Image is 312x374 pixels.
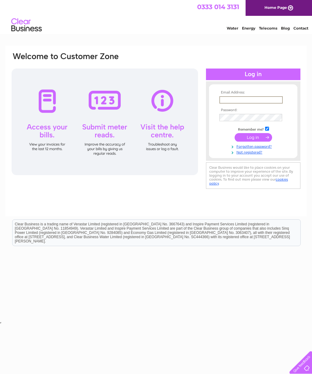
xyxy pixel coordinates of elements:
img: logo.png [11,16,42,34]
a: Blog [281,26,290,30]
th: Email Address: [218,90,289,95]
a: Contact [293,26,308,30]
a: Forgotten password? [219,143,289,149]
input: Submit [235,133,272,142]
th: Password: [218,108,289,112]
a: Energy [242,26,255,30]
a: Water [227,26,238,30]
td: Remember me? [218,126,289,132]
a: 0333 014 3131 [197,3,239,11]
div: Clear Business would like to place cookies on your computer to improve your experience of the sit... [206,162,300,189]
div: Clear Business is a trading name of Verastar Limited (registered in [GEOGRAPHIC_DATA] No. 3667643... [12,3,300,30]
a: Not registered? [219,149,289,155]
a: Telecoms [259,26,277,30]
a: cookies policy [209,177,288,185]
